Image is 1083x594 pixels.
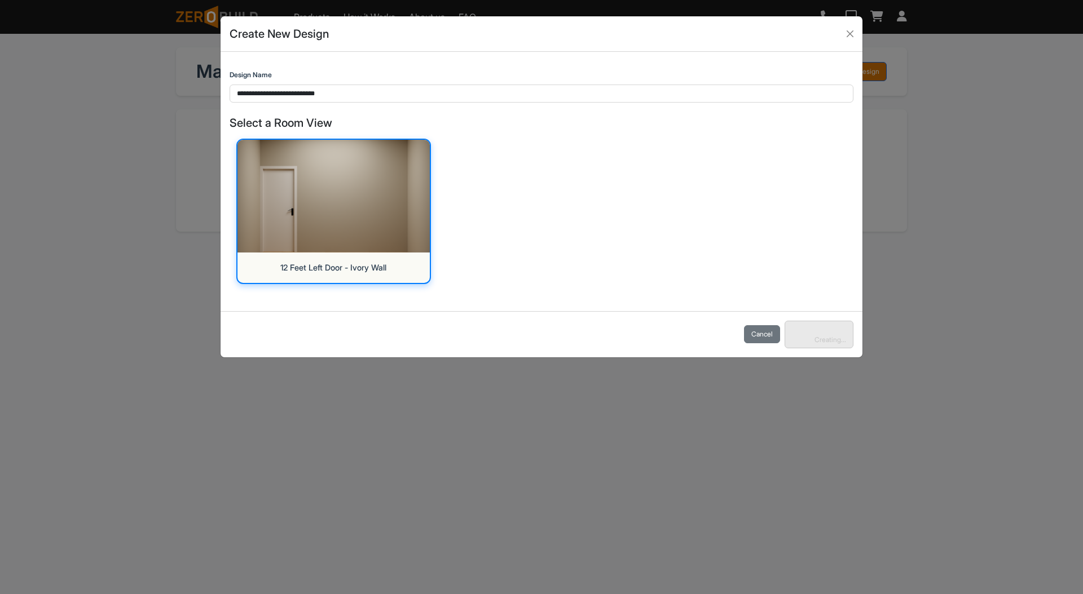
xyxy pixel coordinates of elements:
[230,116,853,130] h5: Select a Room View
[230,70,272,80] label: Design Name
[842,26,858,42] button: Close
[237,140,430,252] img: Room View 1
[744,325,780,343] button: Cancel
[230,25,329,42] h5: Create New Design
[246,261,421,274] div: 12 Feet Left Door - Ivory Wall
